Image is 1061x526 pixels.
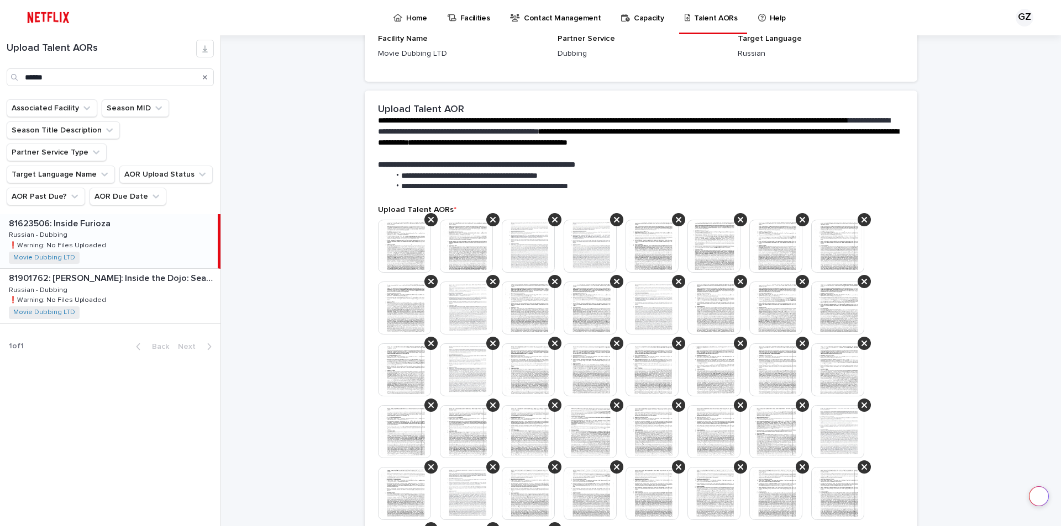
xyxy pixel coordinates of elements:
p: 81623506: Inside Furioza [9,216,113,229]
input: Search [7,68,214,86]
p: Russian - Dubbing [9,229,70,239]
div: GZ [1016,9,1033,26]
a: Movie Dubbing LTD [13,309,75,316]
span: Upload Talent AORs [378,206,456,214]
button: Back [127,342,174,352]
p: Russian - Dubbing [9,284,70,294]
img: ifQbXi3ZQGMSEF7WDB7W [22,7,75,29]
h1: Upload Talent AORs [7,42,196,55]
button: Partner Service Type [7,144,107,161]
button: Season Title Description [7,121,120,139]
span: Next [178,343,202,350]
button: AOR Due Date [90,188,166,205]
p: ❗️Warning: No Files Uploaded [9,240,108,249]
button: Next [174,342,220,352]
button: Season MID [102,99,169,117]
button: AOR Past Due? [7,188,85,205]
p: ❗️Warning: No Files Uploaded [9,294,108,304]
a: Movie Dubbing LTD [13,254,75,262]
button: Target Language Name [7,166,115,183]
span: Back [145,343,169,350]
p: 81901762: [PERSON_NAME]: Inside the Dojo: Season 1 [9,271,218,284]
button: AOR Upload Status [119,166,213,183]
h2: Upload Talent AOR [378,104,464,116]
button: Associated Facility [7,99,97,117]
